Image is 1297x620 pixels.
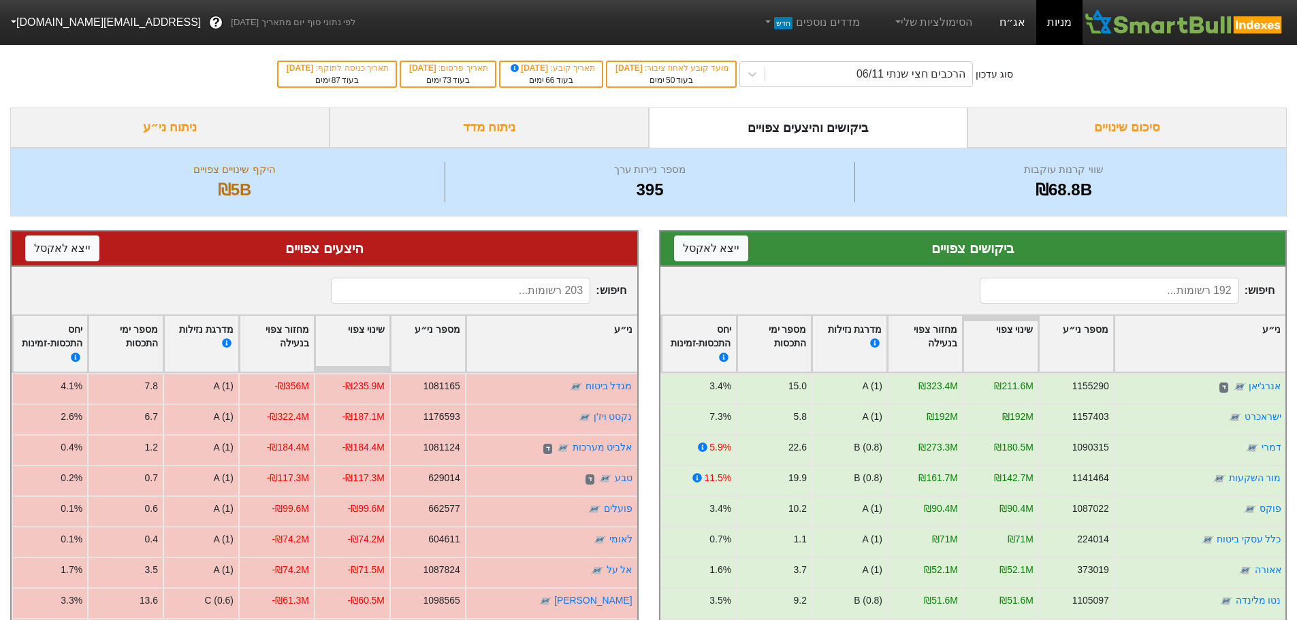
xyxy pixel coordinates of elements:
[662,316,736,372] div: Toggle SortBy
[862,563,882,577] div: A (1)
[1243,503,1257,517] img: tase link
[285,74,389,86] div: בעוד ימים
[862,379,882,393] div: A (1)
[856,66,965,82] div: הרכבים חצי שנתי 06/11
[543,444,552,455] span: ד
[980,278,1239,304] input: 192 רשומות...
[1083,9,1286,36] img: SmartBull
[348,593,385,608] div: -₪60.5M
[61,563,82,577] div: 1.7%
[1259,503,1281,514] a: פוקס
[1072,410,1108,424] div: 1157403
[466,316,637,372] div: Toggle SortBy
[578,411,592,425] img: tase link
[924,563,958,577] div: ₪52.1M
[586,474,594,485] span: ד
[793,593,806,608] div: 9.2
[348,502,385,516] div: -₪99.6M
[331,278,626,304] span: חיפוש :
[61,593,82,608] div: 3.3%
[862,532,882,546] div: A (1)
[428,502,460,516] div: 662577
[590,564,604,578] img: tase link
[615,472,633,483] a: טבע
[1228,472,1281,483] a: מור השקעות
[274,379,308,393] div: -₪356M
[788,471,806,485] div: 19.9
[145,502,158,516] div: 0.6
[145,563,158,577] div: 3.5
[862,502,882,516] div: A (1)
[61,502,82,516] div: 0.1%
[342,440,385,455] div: -₪184.4M
[214,563,234,577] div: A (1)
[267,440,309,455] div: -₪184.4M
[817,323,882,365] div: מדרגת נזילות
[1007,532,1033,546] div: ₪71M
[704,471,731,485] div: 11.5%
[931,532,957,546] div: ₪71M
[709,532,731,546] div: 0.7%
[976,67,1013,82] div: סוג עדכון
[342,471,385,485] div: -₪117.3M
[1244,411,1281,422] a: ישראכרט
[231,16,355,29] span: לפי נתוני סוף יום מתאריך [DATE]
[999,563,1034,577] div: ₪52.1M
[25,238,624,259] div: היצעים צפויים
[862,410,882,424] div: A (1)
[674,238,1272,259] div: ביקושים צפויים
[145,379,158,393] div: 7.8
[272,532,309,546] div: -₪74.2M
[61,410,82,424] div: 2.6%
[793,563,806,577] div: 3.7
[348,532,385,546] div: -₪74.2M
[272,593,309,608] div: -₪61.3M
[859,178,1269,202] div: ₪68.8B
[61,471,82,485] div: 0.2%
[89,316,163,372] div: Toggle SortBy
[1072,471,1108,485] div: 1141464
[408,74,488,86] div: בעוד ימים
[272,563,309,577] div: -₪74.2M
[10,108,330,148] div: ניתוח ני״ע
[342,379,385,393] div: -₪235.9M
[709,440,731,455] div: 5.9%
[1072,593,1108,608] div: 1105097
[507,62,595,74] div: תאריך קובע :
[61,532,82,546] div: 0.1%
[330,108,649,148] div: ניתוח מדד
[545,76,554,85] span: 66
[204,593,234,608] div: C (0.6)
[214,502,234,516] div: A (1)
[1002,410,1034,424] div: ₪192M
[609,534,633,544] a: לאומי
[887,9,978,36] a: הסימולציות שלי
[287,63,316,73] span: [DATE]
[507,74,595,86] div: בעוד ימים
[918,440,957,455] div: ₪273.3M
[145,440,158,455] div: 1.2
[1228,411,1242,425] img: tase link
[1077,532,1108,546] div: 224014
[408,62,488,74] div: תאריך פרסום :
[1254,564,1281,575] a: אאורה
[443,76,451,85] span: 73
[709,379,731,393] div: 3.4%
[556,442,570,455] img: tase link
[604,503,633,514] a: פועלים
[793,532,806,546] div: 1.1
[449,178,851,202] div: 395
[272,502,309,516] div: -₪99.6M
[859,162,1269,178] div: שווי קרנות עוקבות
[554,595,632,606] a: [PERSON_NAME]
[169,323,234,365] div: מדרגת נזילות
[267,410,309,424] div: -₪322.4M
[423,410,460,424] div: 1176593
[569,380,583,394] img: tase link
[598,472,612,486] img: tase link
[980,278,1275,304] span: חיפוש :
[13,316,87,372] div: Toggle SortBy
[1232,380,1246,394] img: tase link
[428,532,460,546] div: 604611
[140,593,158,608] div: 13.6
